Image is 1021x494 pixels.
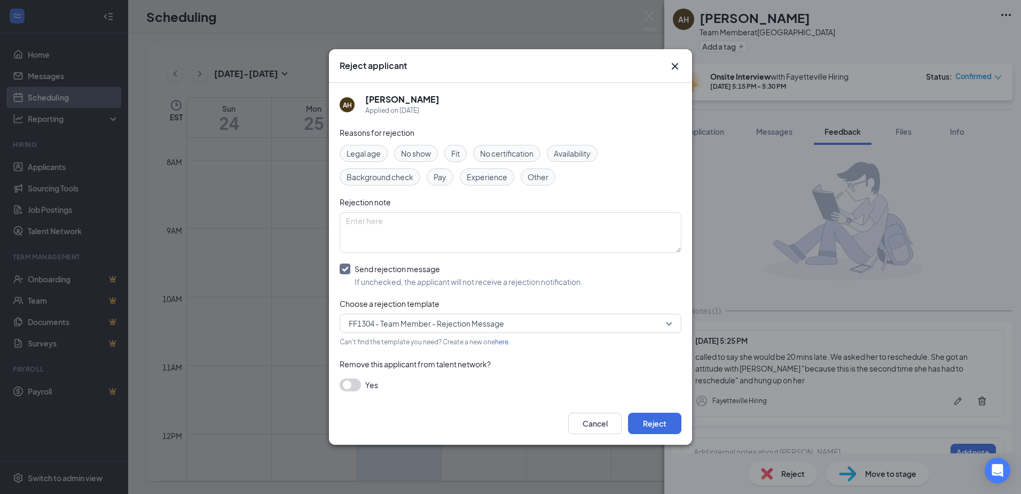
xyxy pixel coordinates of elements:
[347,171,413,183] span: Background check
[365,379,378,391] span: Yes
[480,148,533,159] span: No certification
[340,60,407,72] h3: Reject applicant
[467,171,507,183] span: Experience
[340,338,510,346] span: Can't find the template you need? Create a new one .
[340,359,491,369] span: Remove this applicant from talent network?
[401,148,431,159] span: No show
[347,148,381,159] span: Legal age
[343,101,352,110] div: AH
[669,60,681,73] svg: Cross
[495,338,508,346] a: here
[528,171,548,183] span: Other
[340,128,414,137] span: Reasons for rejection
[365,94,439,105] h5: [PERSON_NAME]
[985,458,1010,483] div: Open Intercom Messenger
[669,60,681,73] button: Close
[349,315,504,331] span: FF1304 - Team Member - Rejection Message
[340,197,391,207] span: Rejection note
[340,299,439,308] span: Choose a rejection template
[434,171,446,183] span: Pay
[365,105,439,116] div: Applied on [DATE]
[451,148,460,159] span: Fit
[568,413,622,434] button: Cancel
[554,148,591,159] span: Availability
[628,413,681,434] button: Reject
